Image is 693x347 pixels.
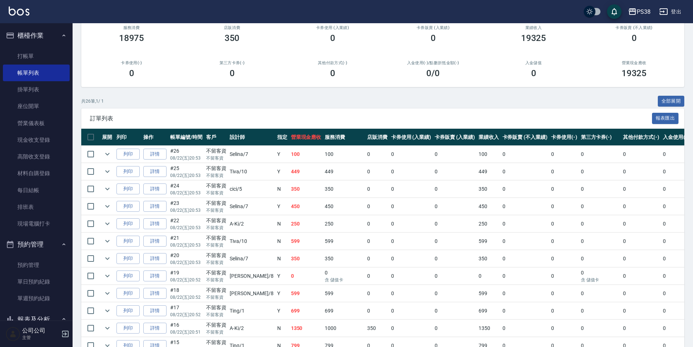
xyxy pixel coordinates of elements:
[3,235,70,254] button: 預約管理
[228,285,275,302] td: [PERSON_NAME] /8
[632,33,637,43] h3: 0
[275,163,289,180] td: Y
[289,285,323,302] td: 599
[228,320,275,337] td: A-Ki /2
[579,146,622,163] td: 0
[228,215,275,232] td: A-Ki /2
[275,129,289,146] th: 指定
[168,181,204,198] td: #24
[206,311,226,318] p: 不留客資
[549,302,579,319] td: 0
[661,129,691,146] th: 入金使用(-)
[9,7,29,16] img: Logo
[206,252,226,259] div: 不留客資
[116,218,140,230] button: 列印
[3,115,70,132] a: 營業儀表板
[206,329,226,335] p: 不留客資
[230,68,235,78] h3: 0
[116,305,140,317] button: 列印
[477,233,501,250] td: 599
[168,285,204,302] td: #18
[206,259,226,266] p: 不留客資
[389,302,433,319] td: 0
[22,327,59,334] h5: 公司公司
[228,250,275,267] td: Selina /7
[3,65,70,81] a: 帳單列表
[143,166,167,177] a: 詳情
[661,198,691,215] td: 0
[190,61,274,65] h2: 第三方卡券(-)
[477,250,501,267] td: 350
[501,320,549,337] td: 0
[206,182,226,190] div: 不留客資
[323,302,365,319] td: 699
[170,155,202,161] p: 08/22 (五) 20:53
[477,129,501,146] th: 業績收入
[365,163,389,180] td: 0
[549,163,579,180] td: 0
[330,68,335,78] h3: 0
[143,288,167,299] a: 詳情
[579,163,622,180] td: 0
[365,181,389,198] td: 0
[621,285,661,302] td: 0
[323,320,365,337] td: 1000
[168,129,204,146] th: 帳單編號/時間
[206,172,226,179] p: 不留客資
[289,163,323,180] td: 449
[391,61,475,65] h2: 入金使用(-) /點數折抵金額(-)
[579,285,622,302] td: 0
[3,81,70,98] a: 掛單列表
[501,215,549,232] td: 0
[549,181,579,198] td: 0
[206,165,226,172] div: 不留客資
[168,302,204,319] td: #17
[100,129,115,146] th: 展開
[22,334,59,341] p: 主管
[228,181,275,198] td: cici /5
[323,163,365,180] td: 449
[531,68,536,78] h3: 0
[102,218,113,229] button: expand row
[661,302,691,319] td: 0
[170,329,202,335] p: 08/22 (五) 20:51
[661,163,691,180] td: 0
[168,215,204,232] td: #22
[501,233,549,250] td: 0
[389,181,433,198] td: 0
[477,163,501,180] td: 449
[621,268,661,285] td: 0
[116,166,140,177] button: 列印
[116,288,140,299] button: 列印
[275,250,289,267] td: N
[501,285,549,302] td: 0
[501,129,549,146] th: 卡券販賣 (不入業績)
[143,183,167,195] a: 詳情
[323,181,365,198] td: 350
[102,183,113,194] button: expand row
[225,33,240,43] h3: 350
[549,250,579,267] td: 0
[206,147,226,155] div: 不留客資
[581,277,620,283] p: 含 儲值卡
[206,224,226,231] p: 不留客資
[170,277,202,283] p: 08/22 (五) 20:52
[426,68,440,78] h3: 0 /0
[477,215,501,232] td: 250
[389,146,433,163] td: 0
[433,233,477,250] td: 0
[579,198,622,215] td: 0
[579,233,622,250] td: 0
[492,25,575,30] h2: 業績收入
[143,323,167,334] a: 詳情
[102,201,113,212] button: expand row
[477,285,501,302] td: 599
[325,277,364,283] p: 含 儲值卡
[433,181,477,198] td: 0
[143,218,167,230] a: 詳情
[206,277,226,283] p: 不留客資
[621,146,661,163] td: 0
[389,215,433,232] td: 0
[592,25,676,30] h2: 卡券販賣 (不入業績)
[206,155,226,161] p: 不留客資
